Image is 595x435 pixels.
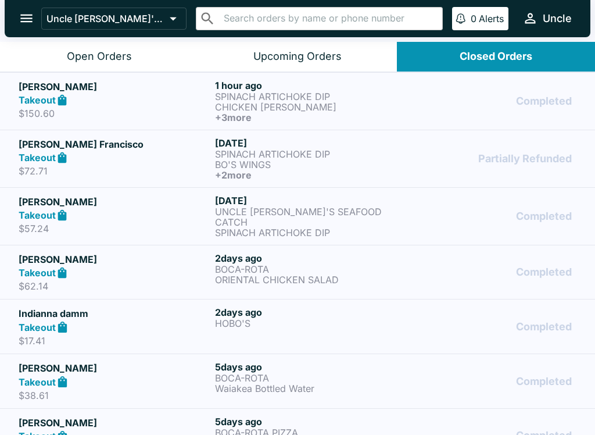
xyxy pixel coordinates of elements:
[41,8,187,30] button: Uncle [PERSON_NAME]'s - Haleiwa
[19,80,210,94] h5: [PERSON_NAME]
[215,306,262,318] span: 2 days ago
[19,165,210,177] p: $72.71
[19,322,56,333] strong: Takeout
[543,12,572,26] div: Uncle
[518,6,576,31] button: Uncle
[215,112,407,123] h6: + 3 more
[19,137,210,151] h5: [PERSON_NAME] Francisco
[19,195,210,209] h5: [PERSON_NAME]
[19,416,210,430] h5: [PERSON_NAME]
[19,252,210,266] h5: [PERSON_NAME]
[215,170,407,180] h6: + 2 more
[215,383,407,394] p: Waiakea Bottled Water
[19,108,210,119] p: $150.60
[46,13,165,24] p: Uncle [PERSON_NAME]'s - Haleiwa
[215,80,407,91] h6: 1 hour ago
[220,10,438,27] input: Search orders by name or phone number
[215,195,407,206] h6: [DATE]
[19,152,56,163] strong: Takeout
[67,50,132,63] div: Open Orders
[19,209,56,221] strong: Takeout
[215,274,407,285] p: ORIENTAL CHICKEN SALAD
[215,91,407,102] p: SPINACH ARTICHOKE DIP
[215,373,407,383] p: BOCA-ROTA
[19,267,56,279] strong: Takeout
[215,252,262,264] span: 2 days ago
[19,306,210,320] h5: Indianna damm
[215,159,407,170] p: BO'S WINGS
[19,94,56,106] strong: Takeout
[19,223,210,234] p: $57.24
[479,13,504,24] p: Alerts
[19,280,210,292] p: $62.14
[215,416,262,427] span: 5 days ago
[215,318,407,329] p: HOBO'S
[215,102,407,112] p: CHICKEN [PERSON_NAME]
[215,137,407,149] h6: [DATE]
[215,206,407,227] p: UNCLE [PERSON_NAME]'S SEAFOOD CATCH
[19,335,210,347] p: $17.41
[215,149,407,159] p: SPINACH ARTICHOKE DIP
[471,13,476,24] p: 0
[215,227,407,238] p: SPINACH ARTICHOKE DIP
[460,50,532,63] div: Closed Orders
[215,361,262,373] span: 5 days ago
[253,50,342,63] div: Upcoming Orders
[215,264,407,274] p: BOCA-ROTA
[12,3,41,33] button: open drawer
[19,361,210,375] h5: [PERSON_NAME]
[19,376,56,388] strong: Takeout
[19,390,210,401] p: $38.61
